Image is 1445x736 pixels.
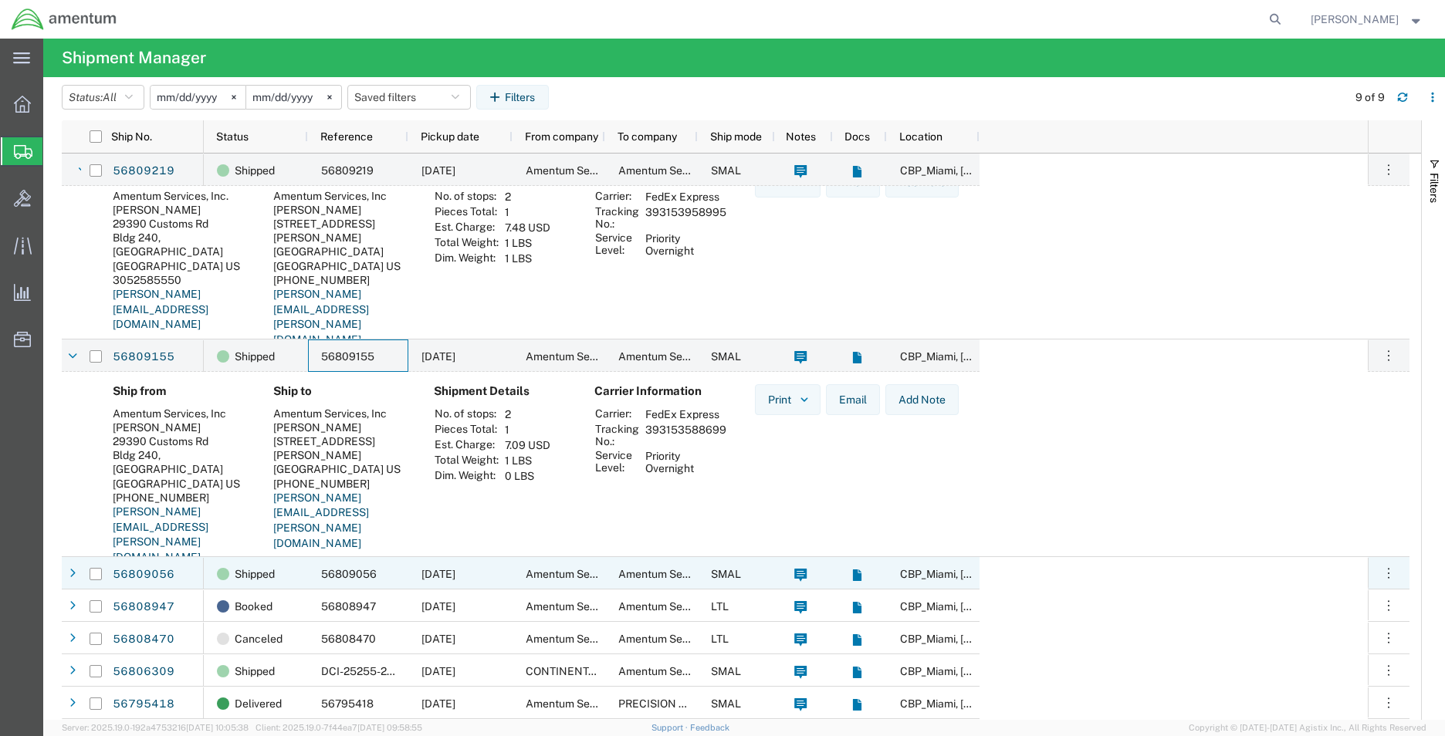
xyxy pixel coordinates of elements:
div: 3052585550 [113,273,249,287]
td: 1 LBS [499,251,556,266]
div: [STREET_ADDRESS][PERSON_NAME] [273,434,409,462]
th: Dim. Weight: [434,251,499,266]
a: 56809056 [112,562,175,587]
span: Delivered [235,687,282,720]
span: Client: 2025.19.0-7f44ea7 [255,723,422,732]
input: Not set [151,86,245,109]
a: 56808470 [112,627,175,652]
div: Amentum Services, Inc [273,189,409,203]
th: Carrier: [594,407,640,422]
div: [PERSON_NAME] [273,420,409,434]
span: 09/12/2025 [421,600,455,613]
div: [PHONE_NUMBER] [273,477,409,491]
span: SMAL [711,568,741,580]
span: Amentum Services, Inc. [526,164,641,177]
div: [PHONE_NUMBER] [273,273,409,287]
td: 1 [499,422,556,437]
span: 09/12/2025 [421,697,455,710]
span: Shipped [235,154,275,187]
span: SMAL [711,665,741,677]
span: 09/12/2025 [421,568,455,580]
span: 56808470 [321,633,376,645]
td: Priority Overnight [640,231,732,258]
span: Shipped [235,340,275,373]
span: Ship mode [710,130,762,143]
span: CBP_Miami, FL_EMI [900,633,1071,645]
div: 29390 Customs Rd [113,434,249,448]
h4: Ship to [273,384,409,398]
td: FedEx Express [640,189,732,204]
span: LTL [711,633,729,645]
th: Total Weight: [434,453,499,468]
span: CBP_Miami, FL_EMI [900,164,1071,177]
a: [PERSON_NAME][EMAIL_ADDRESS][PERSON_NAME][DOMAIN_NAME] [113,505,208,563]
div: [GEOGRAPHIC_DATA] US [113,259,249,273]
span: Status [216,130,249,143]
td: Priority Overnight [640,448,732,476]
span: Amentum Services, Inc. [526,600,641,613]
td: 7.09 USD [499,437,556,453]
button: Filters [476,85,549,110]
span: Pickup date [421,130,479,143]
th: Service Level: [594,448,640,476]
span: LTL [711,600,729,613]
th: Pieces Total: [434,204,499,220]
th: No. of stops: [434,407,499,422]
td: 1 [499,204,556,220]
div: 9 of 9 [1355,89,1385,106]
span: Joshua Cuentas [1311,11,1399,28]
span: Canceled [235,623,283,655]
a: 56809219 [112,159,175,184]
a: 56809155 [112,345,175,370]
span: 09/12/2025 [421,350,455,363]
div: Bldg 240, [GEOGRAPHIC_DATA] [113,231,249,258]
span: Reference [320,130,373,143]
span: DCI-25255-200690 [321,665,421,677]
span: CONTINENTAL TESTING [526,665,650,677]
div: [GEOGRAPHIC_DATA] US [113,477,249,491]
td: 393153958995 [640,204,732,231]
th: Est. Charge: [434,437,499,453]
span: Ship No. [111,130,152,143]
th: Est. Charge: [434,220,499,235]
span: [DATE] 10:05:38 [186,723,249,732]
span: 09/12/2025 [421,665,455,677]
div: Amentum Services, Inc. [113,189,249,203]
div: [PERSON_NAME] [273,203,409,217]
a: [PERSON_NAME][EMAIL_ADDRESS][PERSON_NAME][DOMAIN_NAME] [273,288,369,346]
span: Copyright © [DATE]-[DATE] Agistix Inc., All Rights Reserved [1189,721,1426,734]
img: dropdown [797,393,811,407]
span: Amentum Services, Inc [618,568,732,580]
span: CBP_Miami, FL_EMI [900,568,1071,580]
span: CBP_Miami, FL_EMI [900,600,1071,613]
div: [GEOGRAPHIC_DATA] US [273,259,409,273]
div: [GEOGRAPHIC_DATA] US [273,462,409,476]
span: Notes [786,130,816,143]
td: 2 [499,407,556,422]
span: Amentum Services, Inc. [618,665,734,677]
td: 1 LBS [499,235,556,251]
span: [DATE] 09:58:55 [357,723,422,732]
a: [PERSON_NAME][EMAIL_ADDRESS][DOMAIN_NAME] [113,288,208,330]
th: No. of stops: [434,189,499,204]
span: 56809219 [321,164,374,177]
span: Amentum Services, Inc. [618,600,734,613]
span: Amentum Services, Inc. [618,633,734,645]
span: 56809155 [321,350,374,363]
td: 393153588699 [640,422,732,448]
span: SMAL [711,164,741,177]
span: Shipped [235,558,275,590]
div: Bldg 240, [GEOGRAPHIC_DATA] [113,448,249,476]
img: logo [11,8,117,31]
th: Dim. Weight: [434,468,499,484]
span: 09/12/2025 [421,164,455,177]
th: Tracking No.: [594,422,640,448]
a: Support [651,723,690,732]
div: Amentum Services, Inc [113,407,249,420]
button: Saved filters [347,85,471,110]
div: Amentum Services, Inc [273,407,409,420]
a: [PERSON_NAME][EMAIL_ADDRESS][PERSON_NAME][DOMAIN_NAME] [273,491,369,549]
th: Service Level: [594,231,640,258]
span: 56808947 [321,600,376,613]
span: CBP_Miami, FL_EMI [900,697,1071,710]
